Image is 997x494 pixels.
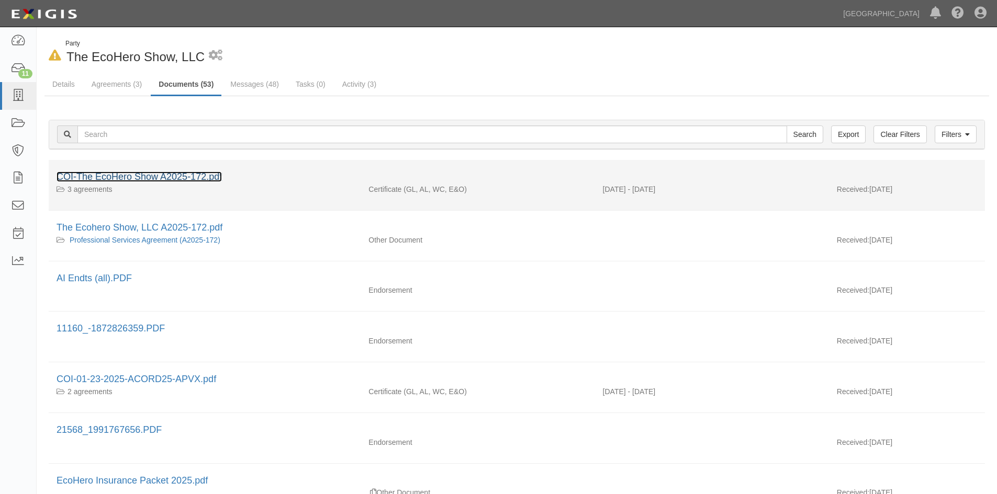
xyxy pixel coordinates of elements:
div: Party [65,39,205,48]
div: 21568_1991767656.PDF [57,423,977,437]
div: pr Professional Services (A2023-155) Professional Services Agreement (A2025-172) [57,184,353,194]
div: Endorsement [361,285,595,295]
p: Received: [837,437,869,447]
div: Other Document [361,235,595,245]
a: 21568_1991767656.PDF [57,424,162,435]
a: Agreements (3) [84,74,150,95]
a: The Ecohero Show, LLC A2025-172.pdf [57,222,222,233]
a: Professional Services Agreement (A2025-172) [70,236,220,244]
div: The Ecohero Show, LLC A2025-172.pdf [57,221,977,235]
a: COI-01-23-2025-ACORD25-APVX.pdf [57,374,216,384]
a: Export [831,125,866,143]
div: Effective - Expiration [595,437,829,438]
div: Effective - Expiration [595,285,829,285]
p: Received: [837,386,869,397]
div: EcoHero Insurance Packet 2025.pdf [57,474,977,488]
div: COI-01-23-2025-ACORD25-APVX.pdf [57,373,977,386]
input: Search [77,125,787,143]
p: Received: [837,184,869,194]
a: COI-The EcoHero Show A2025-172.pdf [57,171,222,182]
div: Effective 10/01/2024 - Expiration 10/01/2025 [595,184,829,194]
p: Received: [837,336,869,346]
a: Clear Filters [873,125,926,143]
div: Professional Services Agreement (A2025-172) [57,235,353,245]
div: [DATE] [829,386,985,402]
div: The EcoHero Show, LLC [44,39,509,66]
div: Endorsement [361,336,595,346]
i: Help Center - Complianz [951,7,964,20]
i: 1 scheduled workflow [209,50,222,61]
div: General Liability Auto Liability Workers Compensation/Employers Liability Errors and Omissions [361,386,595,397]
div: [DATE] [829,285,985,301]
p: Received: [837,235,869,245]
div: Endorsement [361,437,595,447]
a: Details [44,74,83,95]
div: 11 [18,69,32,78]
span: The EcoHero Show, LLC [66,50,205,64]
a: 11160_-1872826359.PDF [57,323,165,334]
div: [DATE] [829,437,985,453]
input: Search [787,125,823,143]
a: EcoHero Insurance Packet 2025.pdf [57,475,208,486]
div: General Liability Auto Liability Workers Compensation/Employers Liability Errors and Omissions [361,184,595,194]
a: Filters [935,125,977,143]
a: AI Endts (all).PDF [57,273,132,283]
a: [GEOGRAPHIC_DATA] [838,3,925,24]
div: Professional Services (A2023-155) Professional Services Agreement (A2025-172) [57,386,353,397]
div: Effective 10/01/2024 - Expiration 10/01/2025 [595,386,829,397]
div: [DATE] [829,336,985,351]
a: Messages (48) [222,74,287,95]
div: AI Endts (all).PDF [57,272,977,285]
i: In Default since 09/28/2025 [49,50,61,61]
div: COI-The EcoHero Show A2025-172.pdf [57,170,977,184]
img: logo-5460c22ac91f19d4615b14bd174203de0afe785f0fc80cf4dbbc73dc1793850b.png [8,5,80,24]
a: Documents (53) [151,74,221,96]
div: [DATE] [829,184,985,200]
div: [DATE] [829,235,985,250]
a: Tasks (0) [288,74,333,95]
p: Received: [837,285,869,295]
div: 11160_-1872826359.PDF [57,322,977,336]
a: Activity (3) [334,74,384,95]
